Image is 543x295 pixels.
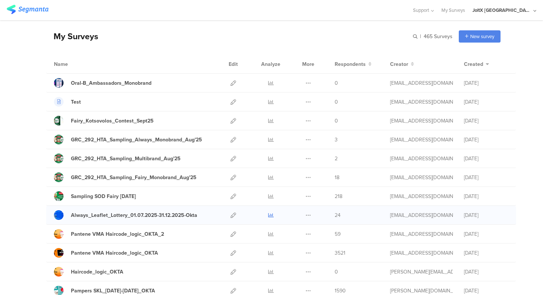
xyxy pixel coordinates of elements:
[390,155,453,162] div: gheorghe.a.4@pg.com
[424,33,452,40] span: 465 Surveys
[335,174,339,181] span: 18
[300,55,316,73] div: More
[335,60,366,68] span: Respondents
[464,249,508,257] div: [DATE]
[46,30,98,43] div: My Surveys
[464,60,483,68] span: Created
[71,174,197,181] div: GRC_292_HTA_Sampling_Fairy_Monobrand_Aug'25
[472,7,532,14] div: JoltX [GEOGRAPHIC_DATA]
[464,98,508,106] div: [DATE]
[225,55,241,73] div: Edit
[54,135,202,144] a: GRC_292_HTA_Sampling_Always_Monobrand_Aug'25
[390,117,453,125] div: betbeder.mb@pg.com
[71,211,197,219] div: Always_Leaflet_Lottery_01.07.2025-31.12.2025-Okta
[464,117,508,125] div: [DATE]
[54,97,81,107] a: Test
[464,136,508,144] div: [DATE]
[470,33,494,40] span: New survey
[54,229,164,239] a: Pantene VMA Haircode_logic_OKTA_2
[7,5,48,14] img: segmanta logo
[390,230,453,238] div: baroutis.db@pg.com
[54,116,154,125] a: Fairy_Kotsovolos_Contest_Sept25
[71,98,81,106] div: Test
[390,192,453,200] div: gheorghe.a.4@pg.com
[54,172,197,182] a: GRC_292_HTA_Sampling_Fairy_Monobrand_Aug'25
[335,192,342,200] span: 218
[390,249,453,257] div: baroutis.db@pg.com
[335,117,338,125] span: 0
[71,249,158,257] div: Pantene VMA Haircode_logic_OKTA
[54,210,197,220] a: Always_Leaflet_Lottery_01.07.2025-31.12.2025-Okta
[464,192,508,200] div: [DATE]
[71,117,154,125] div: Fairy_Kotsovolos_Contest_Sept25
[390,136,453,144] div: gheorghe.a.4@pg.com
[464,60,489,68] button: Created
[390,60,414,68] button: Creator
[54,267,123,276] a: Haircode_logic_OKTA
[464,211,508,219] div: [DATE]
[54,154,181,163] a: GRC_292_HTA_Sampling_Multibrand_Aug'25
[335,60,372,68] button: Respondents
[71,79,151,87] div: Oral-B_Ambassadors_Monobrand
[71,230,164,238] div: Pantene VMA Haircode_logic_OKTA_2
[260,55,282,73] div: Analyze
[464,174,508,181] div: [DATE]
[54,248,158,258] a: Pantene VMA Haircode_logic_OKTA
[390,98,453,106] div: support@segmanta.com
[413,7,429,14] span: Support
[390,268,453,276] div: arvanitis.a@pg.com
[390,60,408,68] span: Creator
[464,155,508,162] div: [DATE]
[335,268,338,276] span: 0
[335,155,338,162] span: 2
[464,79,508,87] div: [DATE]
[335,136,338,144] span: 3
[335,287,346,295] span: 1590
[390,287,453,295] div: skora.es@pg.com
[335,249,345,257] span: 3521
[390,174,453,181] div: gheorghe.a.4@pg.com
[54,60,98,68] div: Name
[335,211,341,219] span: 24
[54,78,151,88] a: Oral-B_Ambassadors_Monobrand
[71,268,123,276] div: Haircode_logic_OKTA
[71,192,136,200] div: Sampling SOD Fairy Aug'25
[464,268,508,276] div: [DATE]
[390,79,453,87] div: nikolopoulos.j@pg.com
[419,33,422,40] span: |
[71,287,155,295] div: Pampers SKL_8May25-21May25_OKTA
[335,79,338,87] span: 0
[54,191,136,201] a: Sampling SOD Fairy [DATE]
[335,230,341,238] span: 59
[335,98,338,106] span: 0
[390,211,453,219] div: betbeder.mb@pg.com
[464,287,508,295] div: [DATE]
[71,136,202,144] div: GRC_292_HTA_Sampling_Always_Monobrand_Aug'25
[71,155,181,162] div: GRC_292_HTA_Sampling_Multibrand_Aug'25
[464,230,508,238] div: [DATE]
